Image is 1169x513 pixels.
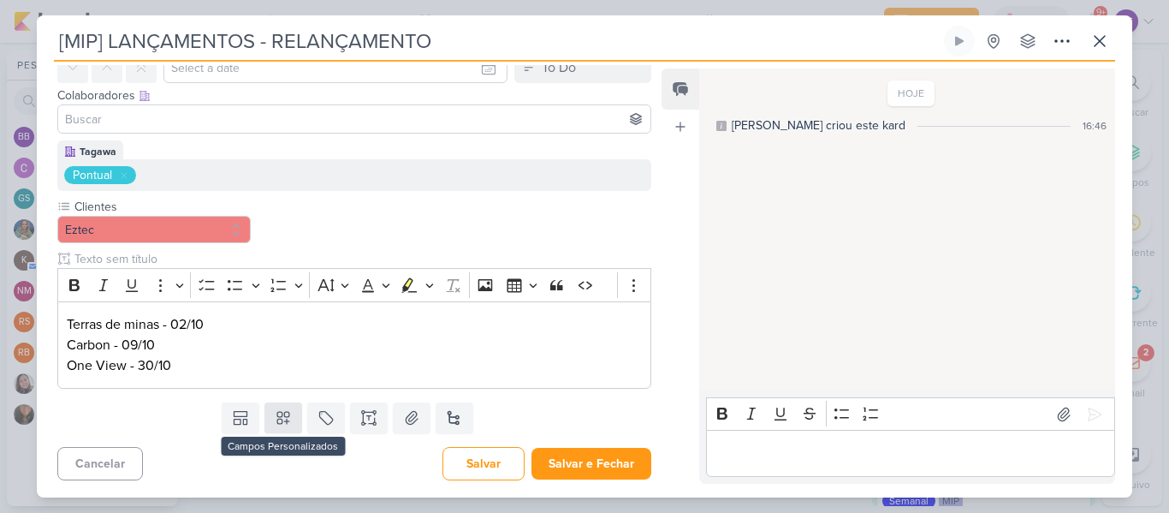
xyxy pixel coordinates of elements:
[73,198,251,216] label: Clientes
[163,52,507,83] input: Select a date
[57,268,651,301] div: Editor toolbar
[514,52,651,83] button: To Do
[67,335,642,355] p: Carbon - 09/10
[706,430,1115,477] div: Editor editing area: main
[80,144,116,159] div: Tagawa
[531,448,651,480] button: Salvar e Fechar
[57,86,651,104] div: Colaboradores
[1083,118,1107,134] div: 16:46
[57,447,143,480] button: Cancelar
[67,314,642,335] p: Terras de minas - 02/10
[732,116,905,134] div: [PERSON_NAME] criou este kard
[73,166,112,184] div: Pontual
[71,250,651,268] input: Texto sem título
[221,437,345,456] div: Campos Personalizados
[952,34,966,48] div: Ligar relógio
[67,355,642,376] p: One View - 30/10
[62,109,647,129] input: Buscar
[542,57,576,78] div: To Do
[706,397,1115,431] div: Editor toolbar
[54,26,941,57] input: Kard Sem Título
[442,447,525,480] button: Salvar
[57,301,651,390] div: Editor editing area: main
[57,216,251,243] button: Eztec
